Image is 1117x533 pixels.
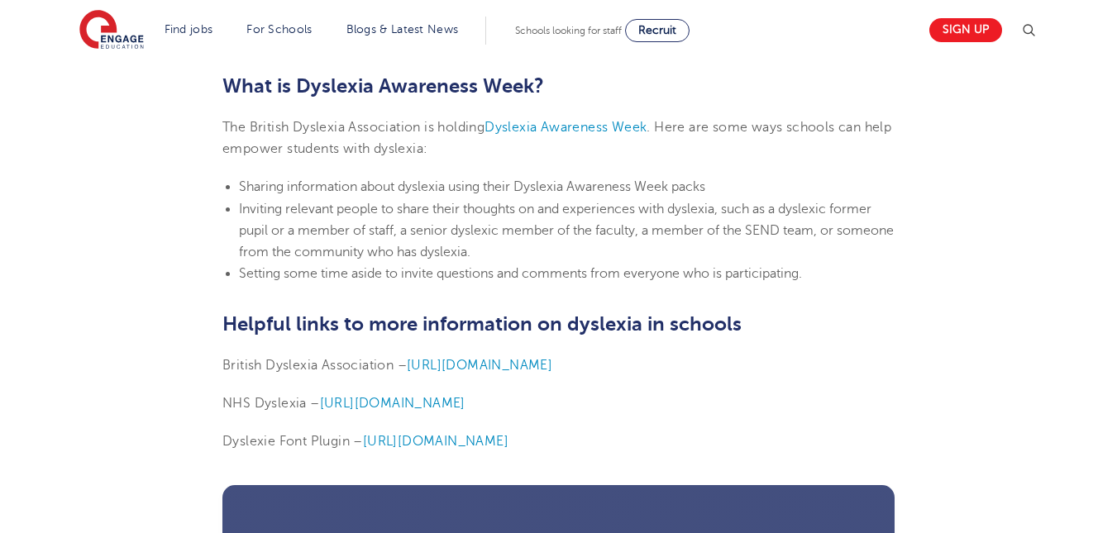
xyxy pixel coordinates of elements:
a: For Schools [246,23,312,36]
span: British Dyslexia Association – [222,358,407,373]
a: Dyslexia Awareness Week [485,120,647,135]
a: Sign up [929,18,1002,42]
img: Engage Education [79,10,144,51]
a: Find jobs [165,23,213,36]
b: What is Dyslexia Awareness Week? [222,74,544,98]
span: Setting some time aside to invite questions and comments from everyone who is participating. [239,266,802,281]
span: Sharing information about dyslexia using their Dyslexia Awareness Week packs [239,179,705,194]
a: Recruit [625,19,690,42]
a: [URL][DOMAIN_NAME] [407,358,552,373]
span: Inviting relevant people to share their thoughts on and experiences with dyslexia, such as a dysl... [239,202,894,260]
span: The British Dyslexia Association is holding [222,120,485,135]
span: . Here are some ways schools can help empower students with dyslexia: [222,120,891,156]
span: NHS Dyslexia – [222,396,320,411]
a: Blogs & Latest News [346,23,459,36]
span: Dyslexie Font Plugin – [222,434,363,449]
span: Recruit [638,24,676,36]
b: Helpful links to more information on dyslexia in schools [222,312,742,336]
a: [URL][DOMAIN_NAME] [363,434,508,449]
span: Schools looking for staff [515,25,622,36]
a: [URL][DOMAIN_NAME] [320,396,465,411]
